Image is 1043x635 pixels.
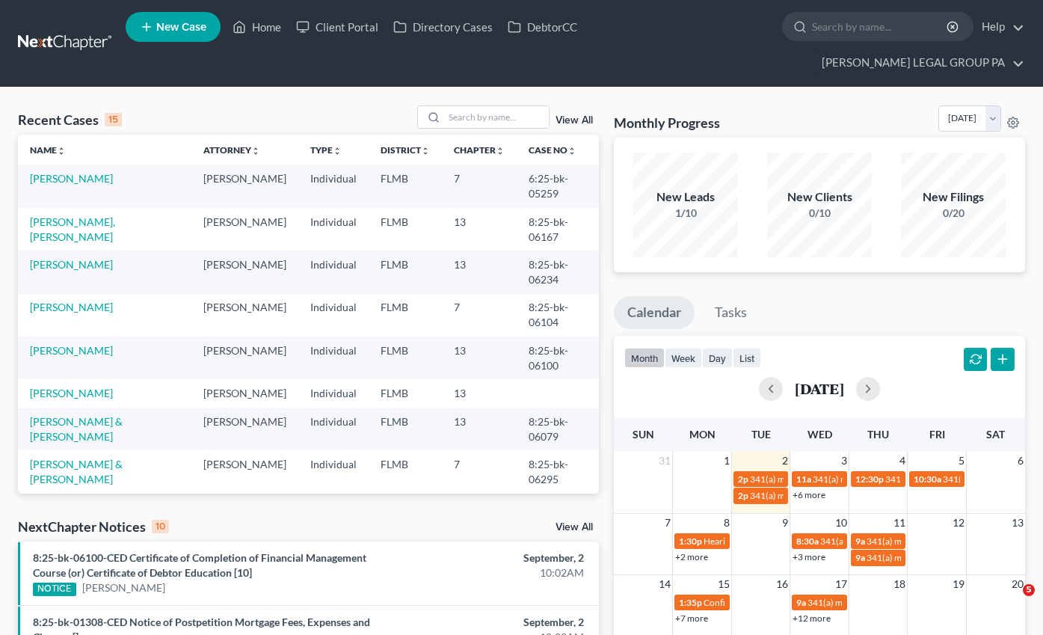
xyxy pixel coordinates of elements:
span: 8 [722,514,731,532]
a: Typeunfold_more [310,144,342,156]
a: Districtunfold_more [381,144,430,156]
td: 13 [442,337,517,379]
button: list [733,348,761,368]
td: Individual [298,450,369,493]
span: 9a [796,597,806,608]
span: 341(a) meeting for [PERSON_NAME] [820,536,964,547]
span: 341(a) meeting for [PERSON_NAME] [867,552,1011,563]
a: 8:25-bk-06100-CED Certificate of Completion of Financial Management Course (or) Certificate of De... [33,551,366,579]
span: 341(a) meeting for [PERSON_NAME] & [PERSON_NAME] [807,597,1031,608]
a: View All [556,522,593,533]
span: 20 [1010,575,1025,593]
a: Help [974,13,1024,40]
span: 341(a) meeting for [PERSON_NAME] & [PERSON_NAME] [813,473,1036,485]
td: [PERSON_NAME] [191,165,298,207]
span: 9a [855,536,865,547]
td: 13 [442,379,517,407]
i: unfold_more [567,147,576,156]
span: 2 [781,452,790,470]
a: Tasks [701,296,760,329]
span: 9a [855,552,865,563]
td: FLMB [369,337,442,379]
a: Calendar [614,296,695,329]
span: Wed [807,428,832,441]
td: 8:25-bk-06100 [517,337,600,379]
span: New Case [156,22,206,33]
button: week [665,348,702,368]
td: [PERSON_NAME] [191,408,298,450]
a: Directory Cases [386,13,500,40]
a: Home [225,13,289,40]
span: 341(a) meeting for [PERSON_NAME] [867,536,1011,547]
span: 17 [834,575,849,593]
a: +12 more [793,613,831,624]
td: Individual [298,408,369,450]
a: Case Nounfold_more [529,144,576,156]
span: Thu [867,428,889,441]
td: Individual [298,165,369,207]
div: 0/10 [767,206,872,221]
div: NOTICE [33,583,76,596]
a: Attorneyunfold_more [203,144,260,156]
div: 0/20 [901,206,1006,221]
a: [PERSON_NAME], [PERSON_NAME] [30,215,115,243]
td: Individual [298,208,369,251]
td: 6:25-bk-05259 [517,165,600,207]
span: 18 [892,575,907,593]
a: [PERSON_NAME] [30,258,113,271]
td: Individual [298,494,369,536]
td: 13 [442,208,517,251]
td: [PERSON_NAME] [191,337,298,379]
span: Hearing for [PERSON_NAME] [704,536,820,547]
span: 31 [657,452,672,470]
span: 4 [898,452,907,470]
td: FLMB [369,379,442,407]
td: 8:25-bk-06104 [517,294,600,337]
span: 14 [657,575,672,593]
a: Chapterunfold_more [454,144,505,156]
span: 12 [951,514,966,532]
td: FLMB [369,208,442,251]
div: 10 [152,520,169,533]
span: 16 [775,575,790,593]
div: September, 2 [410,550,584,565]
button: day [702,348,733,368]
td: Individual [298,337,369,379]
td: 8:25-bk-06234 [517,251,600,293]
button: month [624,348,665,368]
td: [PERSON_NAME] [191,379,298,407]
span: 2p [738,473,748,485]
div: September, 2 [410,615,584,630]
a: Client Portal [289,13,386,40]
span: 5 [957,452,966,470]
div: NextChapter Notices [18,518,169,536]
span: 2p [738,490,748,501]
td: 7 [442,294,517,337]
h3: Monthly Progress [614,114,720,132]
span: 11 [892,514,907,532]
td: 8:25-bk-06079 [517,408,600,450]
i: unfold_more [57,147,66,156]
td: FLMB [369,251,442,293]
span: 1 [722,452,731,470]
a: [PERSON_NAME] [30,301,113,313]
a: [PERSON_NAME] [30,344,113,357]
span: 8:30a [796,536,819,547]
div: 1/10 [633,206,738,221]
td: 13 [442,408,517,450]
span: 341(a) meeting for [PERSON_NAME] & [PERSON_NAME] [750,490,973,501]
span: 5 [1023,584,1035,596]
td: 8:25-bk-06167 [517,208,600,251]
span: 341(a) meeting for [PERSON_NAME] & [PERSON_NAME] [750,473,973,485]
a: +2 more [675,551,708,562]
td: 8:25-bk-06295 [517,450,600,493]
td: [PERSON_NAME] [191,208,298,251]
span: 13 [1010,514,1025,532]
td: 8:25-bk-06155 [517,494,600,536]
a: [PERSON_NAME] LEGAL GROUP PA [814,49,1024,76]
a: [PERSON_NAME] & [PERSON_NAME] [30,458,123,485]
span: Tue [751,428,771,441]
iframe: Intercom live chat [992,584,1028,620]
i: unfold_more [496,147,505,156]
td: FLMB [369,494,442,536]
